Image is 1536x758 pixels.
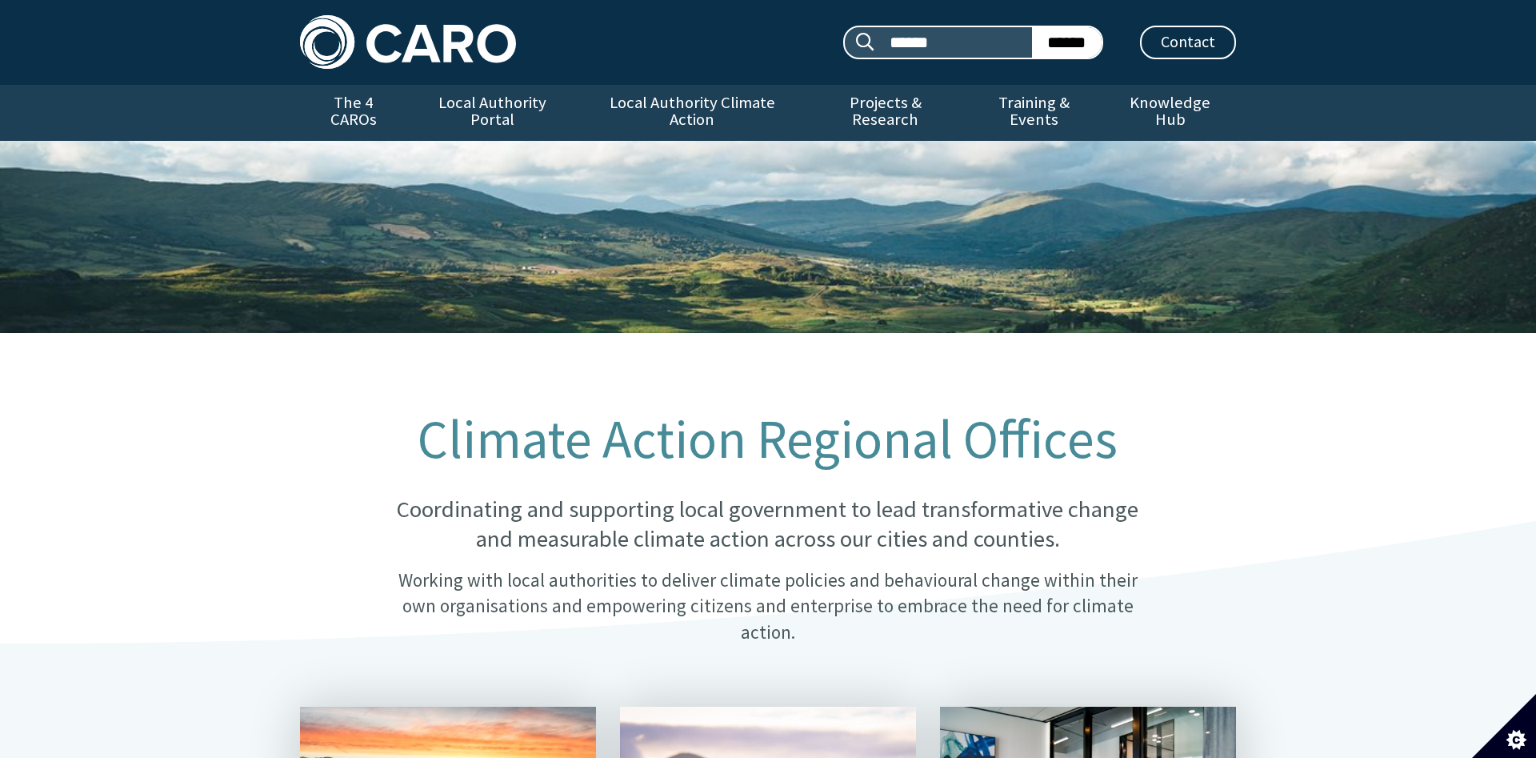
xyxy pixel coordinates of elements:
a: Knowledge Hub [1105,85,1236,141]
a: Local Authority Climate Action [578,85,806,141]
img: Caro logo [300,15,516,69]
p: Coordinating and supporting local government to lead transformative change and measurable climate... [380,495,1156,555]
h1: Climate Action Regional Offices [380,410,1156,469]
a: Contact [1140,26,1236,59]
a: Training & Events [964,85,1104,141]
a: Local Authority Portal [406,85,578,141]
a: The 4 CAROs [300,85,406,141]
p: Working with local authorities to deliver climate policies and behavioural change within their ow... [380,567,1156,645]
a: Projects & Research [806,85,965,141]
button: Set cookie preferences [1472,694,1536,758]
